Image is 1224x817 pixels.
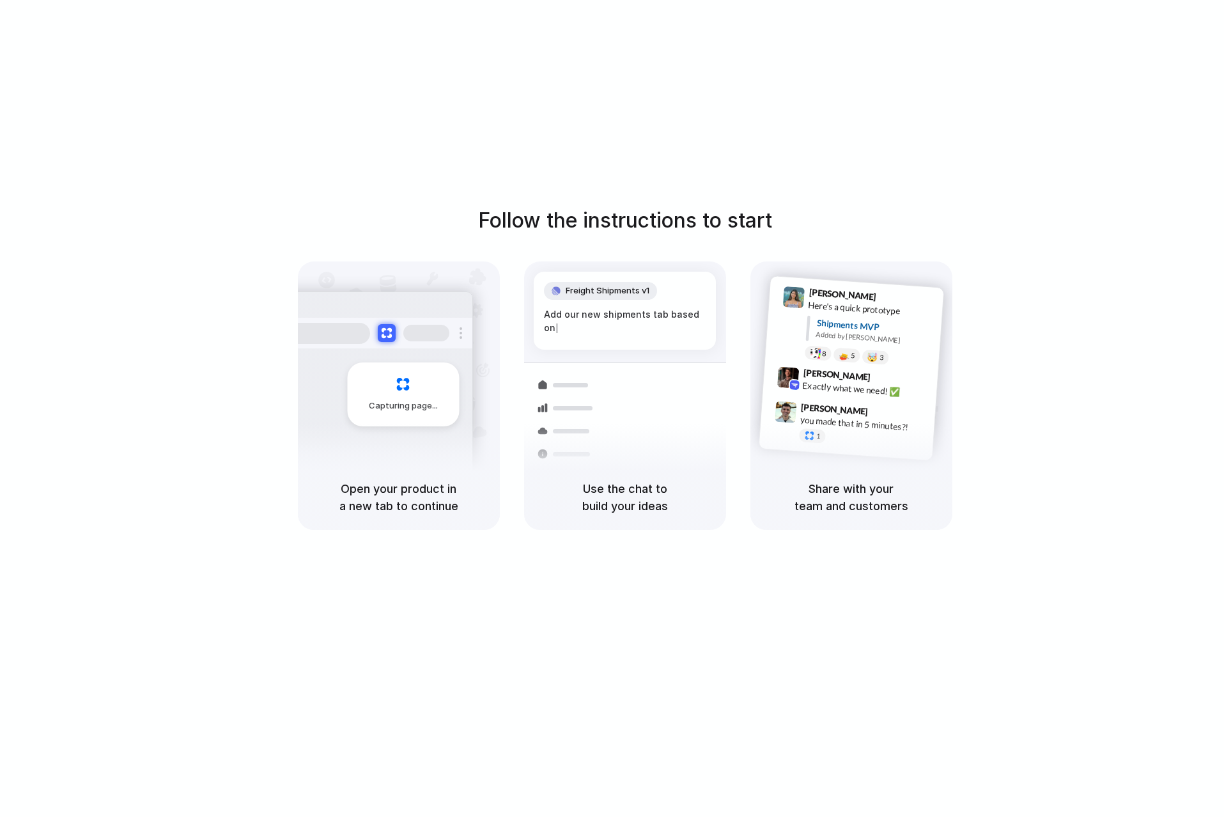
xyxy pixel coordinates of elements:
h1: Follow the instructions to start [478,205,772,236]
span: Freight Shipments v1 [566,284,649,297]
div: you made that in 5 minutes?! [800,413,927,435]
span: 9:42 AM [874,371,900,387]
div: Shipments MVP [816,316,934,338]
div: Exactly what we need! ✅ [802,378,930,400]
span: 5 [850,352,855,359]
span: [PERSON_NAME] [809,285,876,304]
h5: Use the chat to build your ideas [539,480,711,515]
h5: Share with your team and customers [766,480,937,515]
div: Added by [PERSON_NAME] [816,329,933,348]
span: Capturing page [369,400,440,412]
span: 3 [879,354,883,361]
h5: Open your product in a new tab to continue [313,480,484,515]
span: 9:41 AM [879,292,906,307]
div: Here's a quick prototype [807,299,935,320]
span: [PERSON_NAME] [803,366,871,384]
span: 1 [816,433,820,440]
div: 🤯 [867,352,878,362]
span: [PERSON_NAME] [800,400,868,419]
span: 8 [821,350,826,357]
span: 9:47 AM [872,406,898,421]
div: Add our new shipments tab based on [544,307,706,335]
